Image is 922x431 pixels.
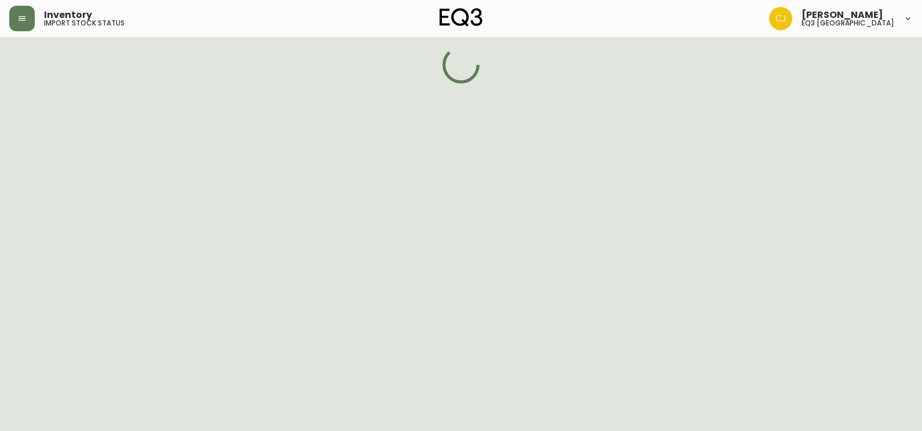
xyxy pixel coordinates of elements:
h5: import stock status [44,20,125,27]
img: logo [440,8,482,27]
img: 7836c8950ad67d536e8437018b5c2533 [769,7,792,30]
span: [PERSON_NAME] [802,10,883,20]
h5: eq3 [GEOGRAPHIC_DATA] [802,20,894,27]
span: Inventory [44,10,92,20]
